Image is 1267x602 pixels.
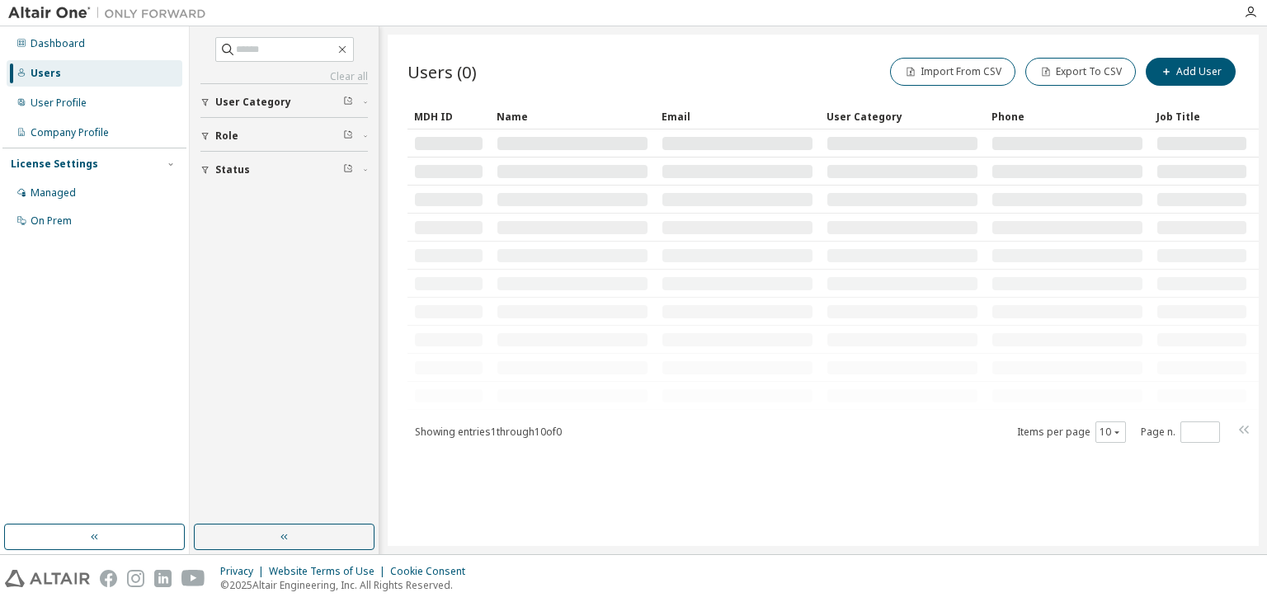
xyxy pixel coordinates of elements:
[31,96,87,110] div: User Profile
[200,70,368,83] a: Clear all
[181,570,205,587] img: youtube.svg
[497,103,648,129] div: Name
[215,163,250,176] span: Status
[343,96,353,109] span: Clear filter
[127,570,144,587] img: instagram.svg
[220,578,475,592] p: © 2025 Altair Engineering, Inc. All Rights Reserved.
[890,58,1015,86] button: Import From CSV
[5,570,90,587] img: altair_logo.svg
[390,565,475,578] div: Cookie Consent
[154,570,172,587] img: linkedin.svg
[407,60,477,83] span: Users (0)
[200,152,368,188] button: Status
[31,67,61,80] div: Users
[8,5,214,21] img: Altair One
[215,129,238,143] span: Role
[662,103,813,129] div: Email
[1146,58,1236,86] button: Add User
[11,158,98,171] div: License Settings
[1141,421,1220,443] span: Page n.
[1156,103,1247,129] div: Job Title
[343,129,353,143] span: Clear filter
[827,103,978,129] div: User Category
[1017,421,1126,443] span: Items per page
[220,565,269,578] div: Privacy
[215,96,291,109] span: User Category
[269,565,390,578] div: Website Terms of Use
[200,84,368,120] button: User Category
[31,214,72,228] div: On Prem
[343,163,353,176] span: Clear filter
[31,126,109,139] div: Company Profile
[100,570,117,587] img: facebook.svg
[414,103,483,129] div: MDH ID
[991,103,1143,129] div: Phone
[31,37,85,50] div: Dashboard
[31,186,76,200] div: Managed
[1025,58,1136,86] button: Export To CSV
[1100,426,1122,439] button: 10
[200,118,368,154] button: Role
[415,425,562,439] span: Showing entries 1 through 10 of 0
